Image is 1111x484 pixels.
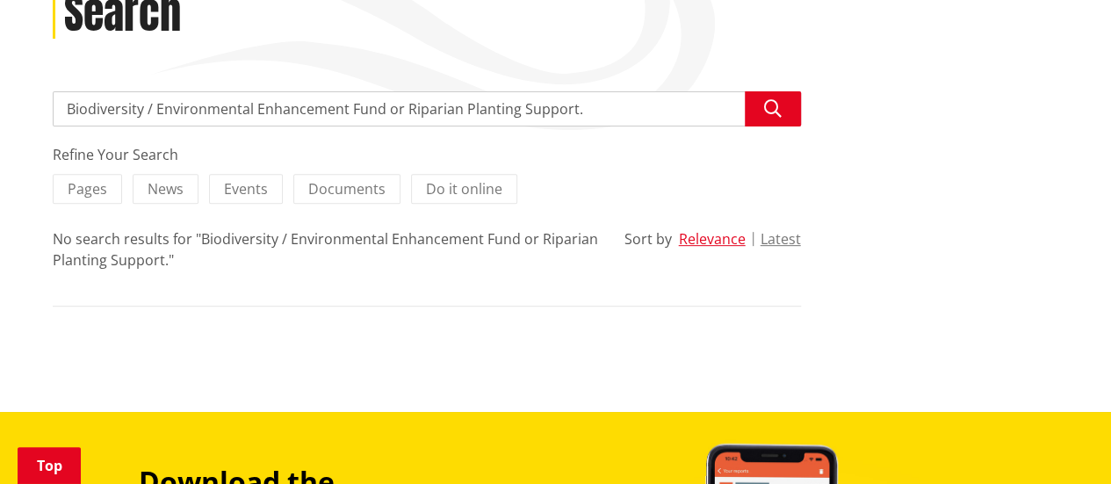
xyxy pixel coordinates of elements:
div: Refine Your Search [53,144,801,165]
div: No search results for "Biodiversity / Environmental Enhancement Fund or Riparian Planting Support." [53,228,598,271]
iframe: Messenger Launcher [1030,410,1093,473]
div: Sort by [624,228,672,249]
a: Top [18,447,81,484]
span: Documents [308,179,386,199]
input: Search input [53,91,801,126]
span: Events [224,179,268,199]
span: News [148,179,184,199]
span: Do it online [426,179,502,199]
button: Latest [761,231,801,247]
button: Relevance [679,231,746,247]
span: Pages [68,179,107,199]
